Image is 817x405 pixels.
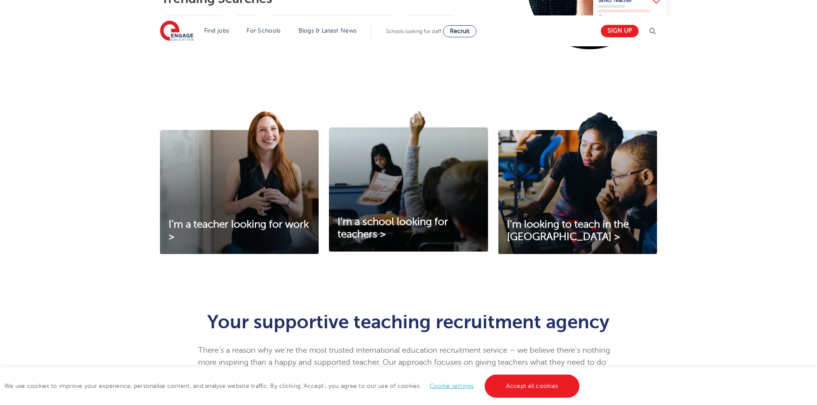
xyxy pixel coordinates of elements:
[498,219,657,243] a: I'm looking to teach in the [GEOGRAPHIC_DATA] >
[267,15,397,27] a: Benefits of working with Engage Education
[450,28,470,34] span: Recruit
[204,27,229,34] a: Find jobs
[161,15,228,27] a: Teaching Vacancies
[169,219,309,243] span: I'm a teacher looking for work >
[198,346,612,390] span: There’s a reason why we’re the most trusted international education recruitment service – we beli...
[338,216,448,240] span: I'm a school looking for teachers >
[298,27,357,34] a: Blogs & Latest News
[485,375,580,398] a: Accept all cookies
[601,25,639,37] a: Sign up
[233,15,262,27] a: SEND
[247,27,280,34] a: For Schools
[386,28,441,34] span: Schools looking for staff
[507,219,629,243] span: I'm looking to teach in the [GEOGRAPHIC_DATA] >
[160,21,193,42] img: Engage Education
[329,216,488,241] a: I'm a school looking for teachers >
[498,111,657,254] img: I'm looking to teach in the UK
[430,383,474,389] a: Cookie settings
[160,219,319,243] a: I'm a teacher looking for work >
[4,383,582,389] span: We use cookies to improve your experience, personalise content, and analyse website traffic. By c...
[198,312,619,331] h1: Your supportive teaching recruitment agency
[329,111,488,252] img: I'm a school looking for teachers
[402,15,458,27] a: Register with us
[160,111,319,254] img: I'm a teacher looking for work
[443,25,476,37] a: Recruit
